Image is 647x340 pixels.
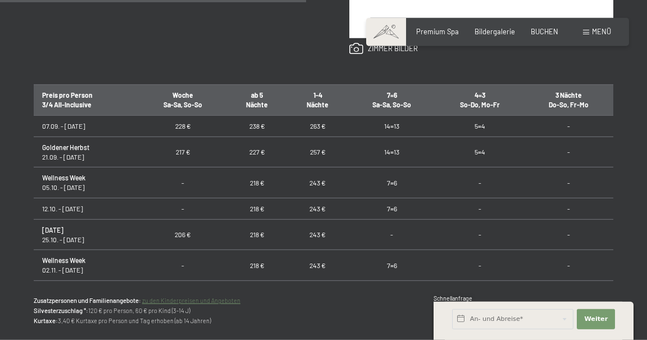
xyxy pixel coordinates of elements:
td: 5=4 [435,137,524,167]
td: 228 € [139,116,226,137]
td: 243 € [288,281,348,302]
td: - [525,116,613,137]
th: Woche Sa-Sa, So-So [139,85,226,116]
td: 243 € [288,250,348,281]
strong: Wellness Week [42,256,85,264]
strong: Silvesterzuschlag *: [34,307,88,314]
th: 4=3 So-Do, Mo-Fr [435,85,524,116]
td: 218 € [226,281,287,302]
td: 5=4 [435,116,524,137]
a: zu den Kinderpreisen und Angeboten [142,297,240,304]
td: 4=3 [435,281,524,302]
td: - [525,219,613,250]
td: - [525,198,613,220]
td: 07.09. - [DATE] [34,116,139,137]
th: 1-4 Nächte [288,85,348,116]
td: 257 € [288,137,348,167]
td: 02.11. - [DATE] [34,250,139,281]
td: 218 € [226,219,287,250]
td: 263 € [288,116,348,137]
td: 243 € [288,219,348,250]
td: -10% [525,281,613,302]
a: Bildergalerie [475,27,515,36]
a: BUCHEN [531,27,558,36]
td: 7=6 [348,198,435,220]
td: - [139,250,226,281]
td: 7=6 [348,167,435,198]
td: - [525,167,613,198]
strong: Kurtaxe: [34,317,58,324]
td: - [348,219,435,250]
span: Menü [592,27,611,36]
td: 12.10. - [DATE] [34,198,139,220]
td: 09.11. - [DATE] [34,281,139,302]
th: ab 5 Nächte [226,85,287,116]
td: - [435,219,524,250]
strong: Wellness Week [42,174,85,182]
td: 21.09. - [DATE] [34,137,139,167]
td: 14=13 [348,116,435,137]
td: - [525,137,613,167]
td: 218 € [226,250,287,281]
strong: Zusatzpersonen und Familienangebote: [34,297,141,304]
th: Preis pro Person 3/4 All-Inclusive [34,85,139,116]
td: 243 € [288,198,348,220]
td: - [525,250,613,281]
td: 206 € [139,219,226,250]
td: 05.10. - [DATE] [34,167,139,198]
span: Schnellanfrage [434,295,472,302]
th: 3 Nächte Do-So, Fr-Mo [525,85,613,116]
span: Weiter [584,315,608,324]
td: - [435,198,524,220]
td: - [139,281,226,302]
strong: Goldener Herbst [42,143,89,151]
td: 14=13 [348,137,435,167]
td: 227 € [226,137,287,167]
td: - [435,250,524,281]
td: - [139,167,226,198]
td: - [435,167,524,198]
td: 243 € [288,167,348,198]
td: 7=6 [348,281,435,302]
td: 7=6 [348,250,435,281]
th: 7=6 Sa-Sa, So-So [348,85,435,116]
a: Premium Spa [416,27,459,36]
td: 238 € [226,116,287,137]
p: 120 € pro Person, 60 € pro Kind (3-14 J) 3,40 € Kurtaxe pro Person und Tag erhoben (ab 14 Jahren) [34,296,613,326]
td: 217 € [139,137,226,167]
td: 218 € [226,167,287,198]
td: 218 € [226,198,287,220]
td: - [139,198,226,220]
td: 25.10. - [DATE] [34,219,139,250]
button: Weiter [577,309,615,329]
strong: [DATE] [42,226,63,234]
